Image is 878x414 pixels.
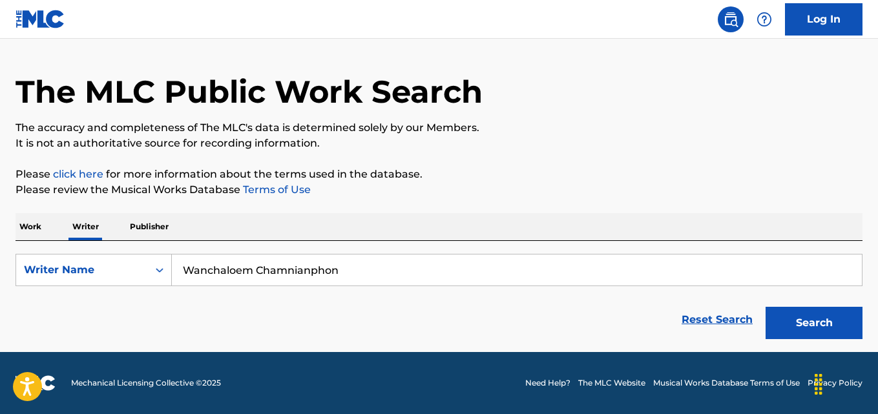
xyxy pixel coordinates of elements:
[68,213,103,240] p: Writer
[525,377,570,389] a: Need Help?
[757,12,772,27] img: help
[813,352,878,414] iframe: Chat Widget
[718,6,744,32] a: Public Search
[16,375,56,391] img: logo
[16,72,483,111] h1: The MLC Public Work Search
[723,12,738,27] img: search
[751,6,777,32] div: Help
[653,377,800,389] a: Musical Works Database Terms of Use
[808,365,829,404] div: Drag
[240,183,311,196] a: Terms of Use
[16,136,862,151] p: It is not an authoritative source for recording information.
[16,167,862,182] p: Please for more information about the terms used in the database.
[808,377,862,389] a: Privacy Policy
[16,254,862,346] form: Search Form
[16,120,862,136] p: The accuracy and completeness of The MLC's data is determined solely by our Members.
[16,10,65,28] img: MLC Logo
[126,213,172,240] p: Publisher
[71,377,221,389] span: Mechanical Licensing Collective © 2025
[766,307,862,339] button: Search
[578,377,645,389] a: The MLC Website
[16,182,862,198] p: Please review the Musical Works Database
[16,213,45,240] p: Work
[53,168,103,180] a: click here
[785,3,862,36] a: Log In
[675,305,759,334] a: Reset Search
[24,262,140,278] div: Writer Name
